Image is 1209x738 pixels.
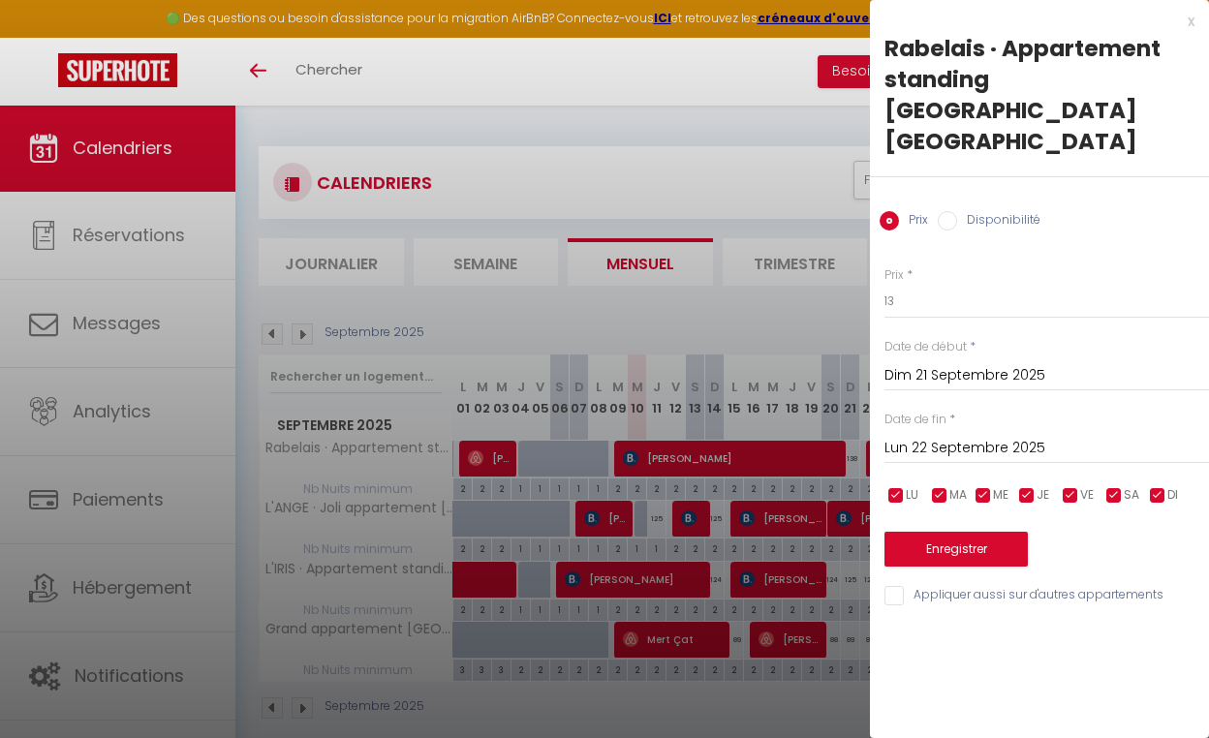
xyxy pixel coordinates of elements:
[899,211,928,232] label: Prix
[884,266,904,285] label: Prix
[957,211,1040,232] label: Disponibilité
[949,486,967,505] span: MA
[884,532,1028,567] button: Enregistrer
[1124,486,1139,505] span: SA
[884,338,967,356] label: Date de début
[906,486,918,505] span: LU
[993,486,1008,505] span: ME
[1080,486,1094,505] span: VE
[1037,486,1049,505] span: JE
[884,411,946,429] label: Date de fin
[870,10,1194,33] div: x
[884,33,1194,157] div: Rabelais · Appartement standing [GEOGRAPHIC_DATA] [GEOGRAPHIC_DATA]
[1167,486,1178,505] span: DI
